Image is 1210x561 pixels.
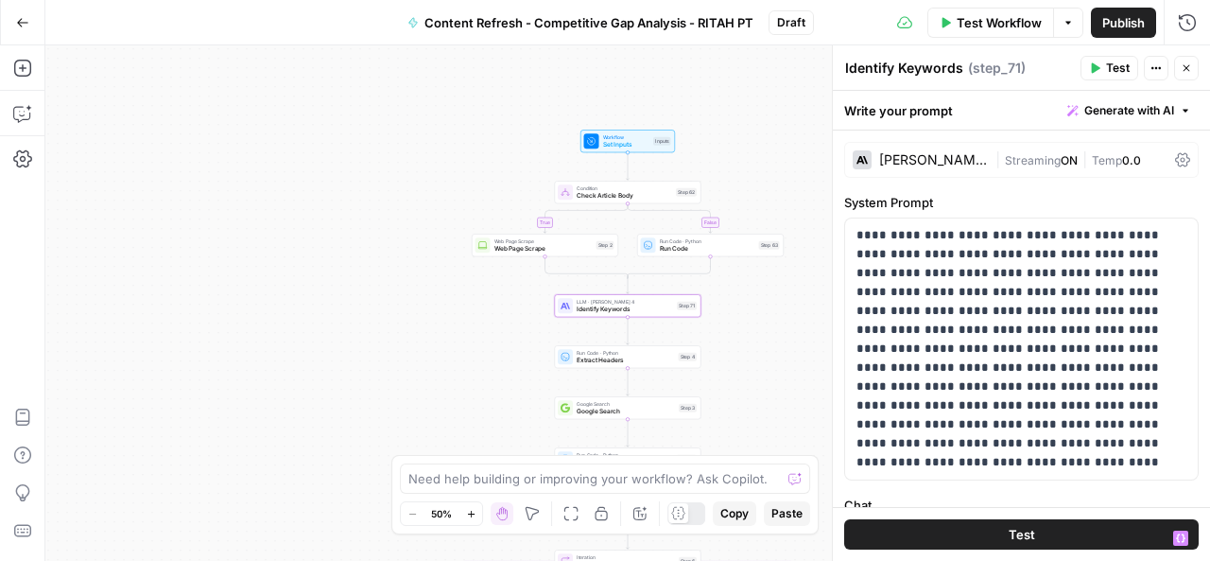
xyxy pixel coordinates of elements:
[431,506,452,521] span: 50%
[627,521,630,549] g: Edge from step_5 to step_6
[957,13,1042,32] span: Test Workflow
[1061,153,1078,167] span: ON
[879,153,988,167] div: [PERSON_NAME] 4
[577,451,672,459] span: Run Code · Python
[995,149,1005,168] span: |
[653,137,671,146] div: Inputs
[627,276,630,294] g: Edge from step_62-conditional-end to step_71
[627,152,630,180] g: Edge from start to step_62
[577,184,672,192] span: Condition
[844,519,1199,550] button: Test
[396,8,765,38] button: Content Refresh - Competitive Gap Analysis - RITAH PT
[577,349,675,357] span: Run Code · Python
[472,234,618,256] div: Web Page ScrapeWeb Page ScrapeStep 2
[845,59,963,78] textarea: Identify Keywords
[759,241,780,250] div: Step 63
[555,294,701,317] div: LLM · [PERSON_NAME] 4Identify KeywordsStep 71
[1106,60,1130,77] span: Test
[577,553,675,561] span: Iteration
[577,407,675,416] span: Google Search
[555,396,701,419] div: Google SearchGoogle SearchStep 3
[577,191,672,201] span: Check Article Body
[1009,525,1035,544] span: Test
[844,496,1199,515] label: Chat
[628,256,711,278] g: Edge from step_63 to step_62-conditional-end
[603,140,650,149] span: Set Inputs
[494,237,593,245] span: Web Page Scrape
[679,353,698,361] div: Step 4
[555,181,701,203] div: ConditionCheck Article BodyStep 62
[577,298,673,306] span: LLM · [PERSON_NAME] 4
[1102,13,1145,32] span: Publish
[660,244,755,254] span: Run Code
[968,59,1026,78] span: ( step_71 )
[494,244,593,254] span: Web Page Scrape
[1084,102,1174,119] span: Generate with AI
[577,400,675,408] span: Google Search
[637,234,784,256] div: Run Code · PythonRun CodeStep 63
[1005,153,1061,167] span: Streaming
[603,133,650,141] span: Workflow
[545,256,629,278] g: Edge from step_2 to step_62-conditional-end
[627,317,630,344] g: Edge from step_71 to step_4
[424,13,753,32] span: Content Refresh - Competitive Gap Analysis - RITAH PT
[677,302,697,310] div: Step 71
[555,345,701,368] div: Run Code · PythonExtract HeadersStep 4
[577,356,675,365] span: Extract Headers
[628,203,712,233] g: Edge from step_62 to step_63
[660,237,755,245] span: Run Code · Python
[1092,153,1122,167] span: Temp
[927,8,1053,38] button: Test Workflow
[627,419,630,447] g: Edge from step_3 to step_67
[676,188,697,197] div: Step 62
[596,241,614,250] div: Step 2
[544,203,628,233] g: Edge from step_62 to step_2
[764,501,810,526] button: Paste
[777,14,805,31] span: Draft
[1080,56,1138,80] button: Test
[713,501,756,526] button: Copy
[1091,8,1156,38] button: Publish
[771,505,803,522] span: Paste
[844,193,1199,212] label: System Prompt
[555,130,701,152] div: WorkflowSet InputsInputs
[720,505,749,522] span: Copy
[833,91,1210,130] div: Write your prompt
[1078,149,1092,168] span: |
[1060,98,1199,123] button: Generate with AI
[679,404,697,412] div: Step 3
[627,368,630,395] g: Edge from step_4 to step_3
[1122,153,1141,167] span: 0.0
[577,305,673,314] span: Identify Keywords
[555,447,701,470] div: Run Code · PythonFetch SERP "Related Questions"Step 67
